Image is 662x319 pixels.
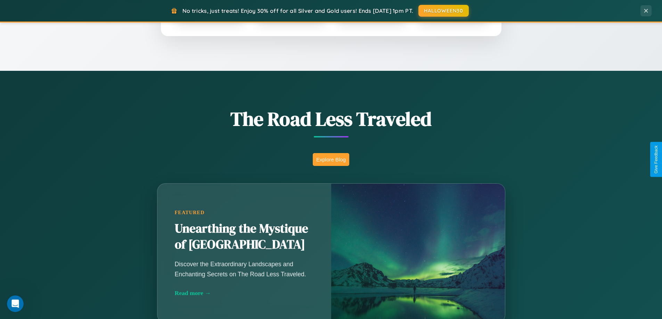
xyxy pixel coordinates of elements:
span: No tricks, just treats! Enjoy 30% off for all Silver and Gold users! Ends [DATE] 1pm PT. [182,7,413,14]
h1: The Road Less Traveled [123,106,540,132]
div: Give Feedback [654,145,659,174]
iframe: Intercom live chat [7,295,24,312]
div: Featured [175,210,314,216]
button: Explore Blog [313,153,349,166]
button: HALLOWEEN30 [418,5,469,17]
div: Read more → [175,289,314,297]
p: Discover the Extraordinary Landscapes and Enchanting Secrets on The Road Less Traveled. [175,259,314,279]
h2: Unearthing the Mystique of [GEOGRAPHIC_DATA] [175,221,314,253]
